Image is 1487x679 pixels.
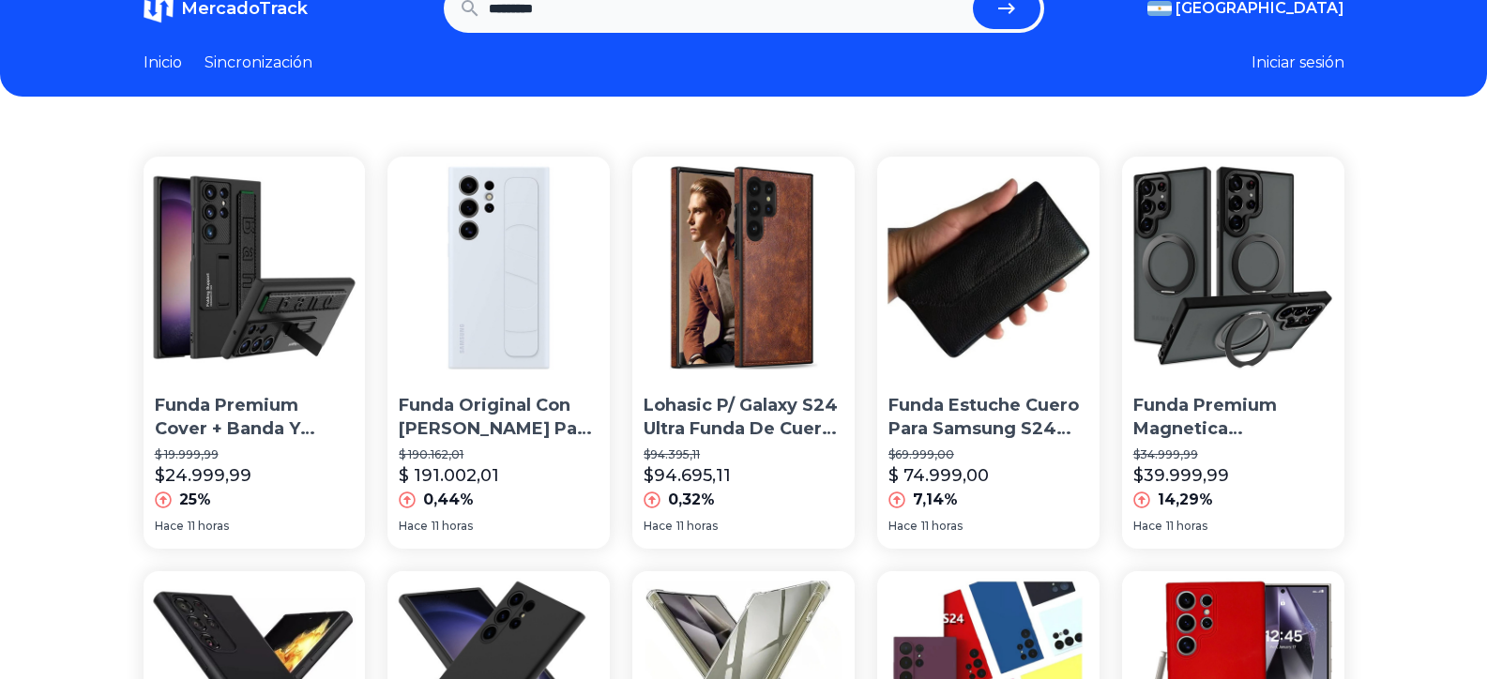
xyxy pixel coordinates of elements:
font: $39.999,99 [1133,465,1229,486]
button: Iniciar sesión [1252,52,1344,74]
font: 11 horas [432,519,473,533]
font: 11 horas [921,519,963,533]
font: Hace [644,519,673,533]
font: 25% [179,490,211,508]
font: Sincronización [205,53,312,71]
font: Funda Premium Cover + Banda Y Soporte Para Samsung S24 Ultra [155,395,325,485]
font: $94.395,11 [644,447,700,461]
font: 11 horas [676,519,718,533]
font: Hace [888,519,918,533]
a: Inicio [144,52,182,74]
img: Funda Original Con Correa Para Samsung Galaxy S24 Ultra - C [387,157,610,379]
font: Funda Estuche Cuero Para Samsung S24 Ultra - Varios Colores [888,395,1079,462]
font: Lohasic P/ Galaxy S24 Ultra Funda De Cuero, Premium Luxury [644,395,838,462]
font: 7,14% [913,490,958,508]
font: Iniciar sesión [1252,53,1344,71]
a: Funda Original Con Correa Para Samsung Galaxy S24 Ultra - CFunda Original Con [PERSON_NAME] Para ... [387,157,610,549]
font: Hace [399,519,428,533]
font: Inicio [144,53,182,71]
font: $24.999,99 [155,465,251,486]
font: Hace [1133,519,1162,533]
a: Funda Estuche Cuero Para Samsung S24 Ultra - Varios ColoresFunda Estuche Cuero Para Samsung S24 U... [877,157,1100,549]
img: Funda Estuche Cuero Para Samsung S24 Ultra - Varios Colores [877,157,1100,379]
img: Funda Premium Magnetica Multifuncional Para Samsung S24 Ultra [1122,157,1344,379]
font: $ 191.002,01 [399,465,499,486]
font: 0,44% [423,490,474,508]
a: Funda Premium Magnetica Multifuncional Para Samsung S24 UltraFunda Premium Magnetica Multifuncion... [1122,157,1344,549]
font: 14,29% [1158,490,1213,508]
font: $94.695,11 [644,465,731,486]
a: Funda Premium Cover + Banda Y Soporte Para Samsung S24 UltraFunda Premium Cover + Banda Y Soporte... [144,157,366,549]
font: $ 190.162,01 [399,447,463,461]
font: 11 horas [188,519,229,533]
img: Argentina [1147,1,1172,16]
a: Lohasic P/ Galaxy S24 Ultra Funda De Cuero, Premium LuxuryLohasic P/ Galaxy S24 Ultra Funda De Cu... [632,157,855,549]
font: $69.999,00 [888,447,954,461]
img: Lohasic P/ Galaxy S24 Ultra Funda De Cuero, Premium Luxury [632,157,855,379]
font: Funda Original Con [PERSON_NAME] Para Samsung Galaxy S24 Ultra - C [399,395,594,485]
font: Hace [155,519,184,533]
font: 0,32% [668,490,715,508]
a: Sincronización [205,52,312,74]
font: $ 19.999,99 [155,447,219,461]
font: Funda Premium Magnetica Multifuncional Para Samsung S24 Ultra [1133,395,1306,485]
font: $34.999,99 [1133,447,1198,461]
font: $ 74.999,00 [888,465,989,486]
font: 11 horas [1166,519,1207,533]
img: Funda Premium Cover + Banda Y Soporte Para Samsung S24 Ultra [144,157,366,379]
